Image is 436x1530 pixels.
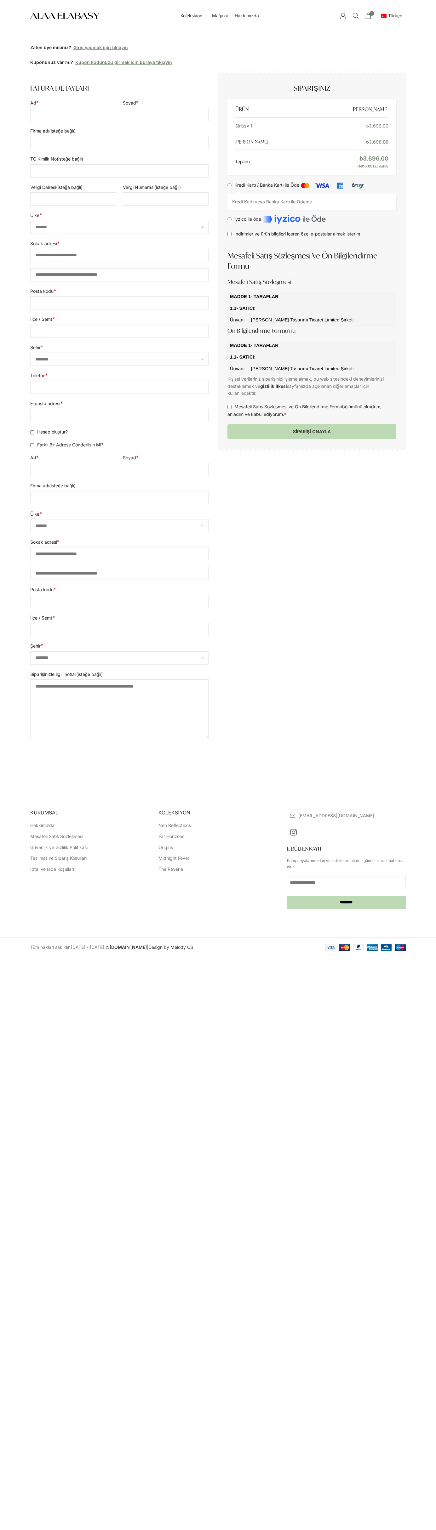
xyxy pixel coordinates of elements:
a: Midnight Fever [158,855,190,861]
span: 616,00 [359,164,372,168]
label: Şehir [30,643,209,649]
bdi: 3.696,00 [366,123,388,128]
span: ₺ [366,139,369,144]
a: gizlilik ilkesi [260,383,287,389]
div: Ana yönlendirici [103,9,337,22]
h3: Siparişiniz [227,83,396,93]
span: Ünvanı : [PERSON_NAME] Tasarımı Ticaret Limited Şirketi [230,366,353,371]
span: Hakkımızda [235,13,259,19]
label: Ülke [30,511,209,518]
label: E-posta adresi [30,400,209,407]
span: İndirimler ve ürün bilgileri içeren özel e-postalar almak isterim [234,231,360,236]
small: ( Tax dahil) [357,164,388,168]
th: [PERSON_NAME] [312,101,388,117]
th: Toplam [235,154,253,170]
input: İndirimler ve ürün bilgileri içeren özel e-postalar almak isterim [227,232,232,236]
span: Mağaza [212,13,229,19]
a: Güvenlik ve Gizlilik Politikası [30,844,88,851]
p: Kampanyalarımızdan ve indirimlerimizden güncel olarak haberdar olun. [287,858,406,870]
h3: E-BÜLTEN KAYIT [287,846,406,851]
a: tr_TRTürkçe [379,9,406,22]
a: Hakkımızda [235,9,259,22]
input: Farklı bir adrese gönderilsin mi? [30,443,34,447]
th: [PERSON_NAME] [235,134,271,150]
label: Ad [30,454,116,461]
bdi: 3.696,00 [366,139,388,144]
h5: KOLEKSİYON [158,809,277,816]
label: İlçe / Semt [30,615,209,621]
a: 1 [362,9,375,22]
label: Vergi Numarası [123,184,209,191]
div: Kuponunuz var mı? [30,59,172,66]
a: Arama [349,9,362,22]
strong: × 1 [246,123,252,128]
form: Ödeme [30,74,406,745]
img: iyzico ile öde [263,215,326,224]
a: Hakkımızda [30,822,55,829]
h4: Mesafeli Satış Sözleşmesi [227,278,396,286]
span: ₺ [359,155,363,162]
a: Giriş yapmak için tıklayın [73,44,128,51]
b: MADDE 1- TARAFLAR [230,294,278,299]
span: ₺ [366,123,369,128]
div: İkincil navigasyon [376,9,409,22]
span: 1 [370,11,374,16]
button: Siparişi onayla [227,424,396,439]
div: Ürün Adı Adet Toplam Ürün Tutarı [227,341,396,376]
span: (isteğe bağlı) [49,128,76,133]
th: Ürün [235,101,312,117]
input: E-posta adresi * [287,876,406,889]
label: Ad [30,99,116,106]
a: Koleksiyon [181,9,206,22]
label: Posta kodu [30,586,209,593]
input: Hesap oluştur? [30,430,34,434]
a: Kupon kodunuzu girin [75,59,172,66]
h4: Ön Bilgilendirme Formu'nu [227,327,396,335]
b: 1.1- SATICI: [230,354,255,360]
span: (isteğe bağlı) [49,483,76,488]
a: Far Horizons [158,833,185,840]
label: Vergi Dairesi [30,184,116,191]
span: Türkçe [388,13,402,18]
a: Mağaza [212,9,229,22]
a: [DOMAIN_NAME] [110,944,147,950]
h5: KURUMSAL [30,809,149,816]
a: İptal ve İade Koşulları [30,866,75,872]
label: Siparişinizle ilgili notlar [30,671,209,678]
td: Sirius [235,118,362,134]
b: 1.1- SATICI: [230,306,255,311]
a: Neo Reflections [158,822,192,829]
input: Mesafeli Satış Sözleşmesi ve Ön Bilgilendirme Formubölümünü okudum, anladım ve kabul ediyorum.* [227,405,232,409]
a: Design by Melody CS [148,944,193,950]
b: MADDE 1- TARAFLAR [230,343,278,348]
label: Sokak adresi [30,539,209,546]
p: Kişisel verileriniz siparişinizi işleme almak, bu web sitesindeki deneyimlerinizi desteklemek ve ... [227,376,396,397]
label: Telefon [30,372,209,379]
div: Zaten üye misiniz? [30,44,128,51]
label: Soyad [123,454,209,461]
img: Kredi Kartı / Banka Kartı ile Öde [301,182,364,189]
h3: Fatura detayları [30,83,209,93]
label: Posta kodu [30,288,209,295]
span: (isteğe bağlı) [56,184,83,190]
label: Soyad [123,99,209,106]
a: Liste öğesi bağlantısı [290,812,406,819]
a: Site logo [30,13,100,18]
span: Ünvanı : [PERSON_NAME] Tasarımı Ticaret Limited Şirketi [230,317,353,322]
span: (isteğe bağlı) [57,156,83,161]
span: (isteğe bağlı) [154,184,181,190]
p: Kredi Kartı veya Banka Kartı ile Ödeme [232,198,392,205]
label: Kredi Kartı / Banka Kartı ile Öde [234,182,365,188]
img: Türkçe [381,14,387,18]
img: payments [325,944,406,951]
a: Mesafeli Satış Sözleşmesi [30,833,84,840]
a: Mesafeli Satış Sözleşmesi ve Ön Bilgilendirme Formu [234,404,342,409]
div: Ürün Adı Adet Toplam Ürün Tutarı [227,292,396,327]
a: Teslimat ve Sipariş Koşulları [30,855,87,861]
label: iyzico ile öde [234,216,327,222]
bdi: 3.696,00 [359,155,388,162]
span: ₺ [359,164,361,168]
a: Origins [158,844,174,851]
